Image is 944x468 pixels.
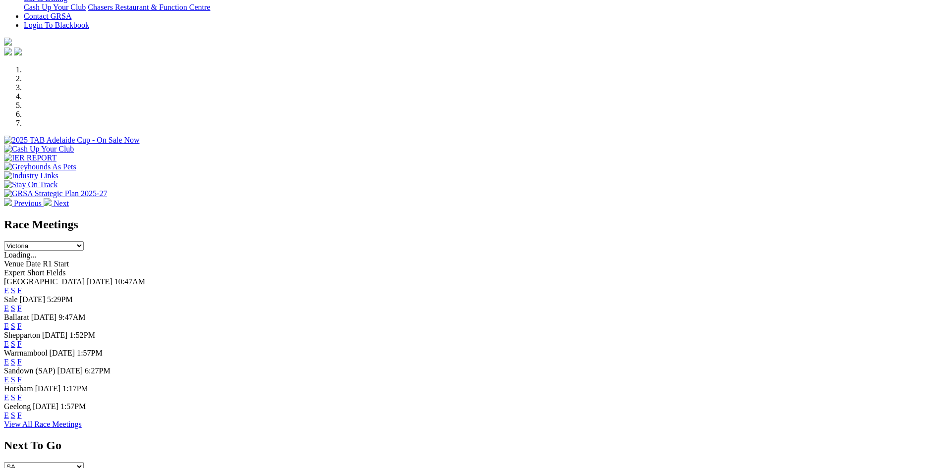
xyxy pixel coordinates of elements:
[11,358,15,366] a: S
[85,366,111,375] span: 6:27PM
[4,304,9,312] a: E
[58,313,85,321] span: 9:47AM
[4,260,24,268] span: Venue
[17,411,22,419] a: F
[26,260,41,268] span: Date
[62,384,88,393] span: 1:17PM
[17,358,22,366] a: F
[17,322,22,330] a: F
[20,295,46,304] span: [DATE]
[4,366,56,375] span: Sandown (SAP)
[14,199,42,208] span: Previous
[54,199,69,208] span: Next
[4,349,48,357] span: Warrnambool
[50,349,75,357] span: [DATE]
[4,358,9,366] a: E
[4,277,85,286] span: [GEOGRAPHIC_DATA]
[24,21,89,29] a: Login To Blackbook
[4,331,40,339] span: Shepparton
[27,268,45,277] span: Short
[4,322,9,330] a: E
[4,48,12,55] img: facebook.svg
[11,304,15,312] a: S
[4,180,57,189] img: Stay On Track
[69,331,95,339] span: 1:52PM
[4,251,36,259] span: Loading...
[11,393,15,402] a: S
[4,313,29,321] span: Ballarat
[24,12,71,20] a: Contact GRSA
[35,384,61,393] span: [DATE]
[4,439,940,452] h2: Next To Go
[4,198,12,206] img: chevron-left-pager-white.svg
[4,286,9,295] a: E
[14,48,22,55] img: twitter.svg
[4,420,82,428] a: View All Race Meetings
[4,393,9,402] a: E
[60,402,86,411] span: 1:57PM
[4,38,12,46] img: logo-grsa-white.png
[114,277,145,286] span: 10:47AM
[24,3,86,11] a: Cash Up Your Club
[87,277,112,286] span: [DATE]
[4,218,940,231] h2: Race Meetings
[17,340,22,348] a: F
[57,366,83,375] span: [DATE]
[4,189,107,198] img: GRSA Strategic Plan 2025-27
[44,199,69,208] a: Next
[4,295,18,304] span: Sale
[11,286,15,295] a: S
[4,375,9,384] a: E
[4,154,56,162] img: IER REPORT
[24,3,940,12] div: Bar & Dining
[4,145,74,154] img: Cash Up Your Club
[11,375,15,384] a: S
[11,322,15,330] a: S
[11,340,15,348] a: S
[31,313,57,321] span: [DATE]
[4,402,31,411] span: Geelong
[4,162,76,171] img: Greyhounds As Pets
[4,384,33,393] span: Horsham
[42,331,68,339] span: [DATE]
[4,136,140,145] img: 2025 TAB Adelaide Cup - On Sale Now
[88,3,210,11] a: Chasers Restaurant & Function Centre
[17,393,22,402] a: F
[44,198,52,206] img: chevron-right-pager-white.svg
[46,268,65,277] span: Fields
[43,260,69,268] span: R1 Start
[77,349,103,357] span: 1:57PM
[4,340,9,348] a: E
[11,411,15,419] a: S
[4,199,44,208] a: Previous
[17,375,22,384] a: F
[17,286,22,295] a: F
[4,411,9,419] a: E
[17,304,22,312] a: F
[4,171,58,180] img: Industry Links
[4,268,25,277] span: Expert
[47,295,73,304] span: 5:29PM
[33,402,58,411] span: [DATE]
